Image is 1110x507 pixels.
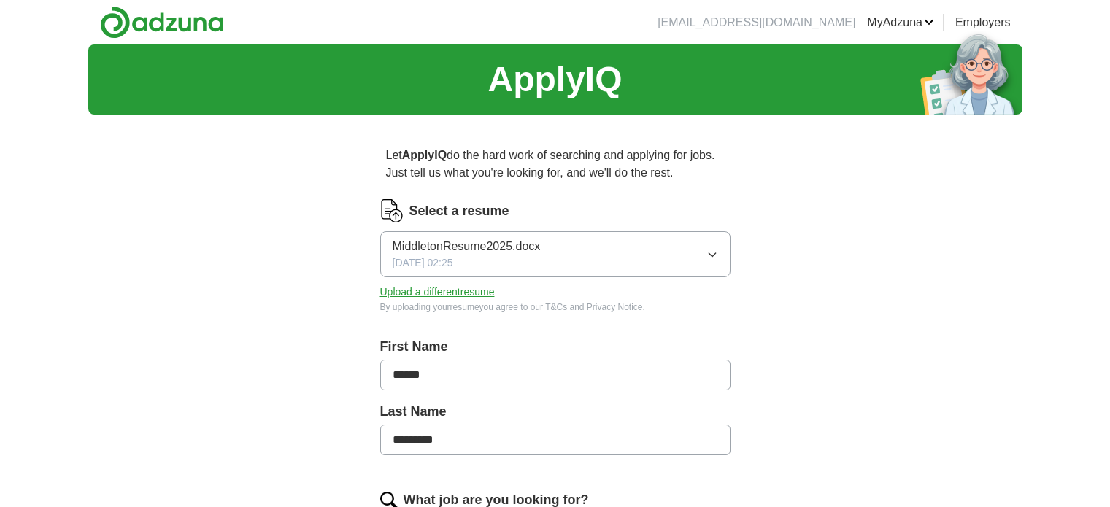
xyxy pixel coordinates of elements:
[380,402,731,422] label: Last Name
[545,302,567,312] a: T&Cs
[393,255,453,271] span: [DATE] 02:25
[380,231,731,277] button: MiddletonResume2025.docx[DATE] 02:25
[380,301,731,314] div: By uploading your resume you agree to our and .
[955,14,1011,31] a: Employers
[587,302,643,312] a: Privacy Notice
[380,337,731,357] label: First Name
[380,141,731,187] p: Let do the hard work of searching and applying for jobs. Just tell us what you're looking for, an...
[658,14,855,31] li: [EMAIL_ADDRESS][DOMAIN_NAME]
[409,201,509,221] label: Select a resume
[487,53,622,106] h1: ApplyIQ
[867,14,934,31] a: MyAdzuna
[380,285,495,300] button: Upload a differentresume
[393,238,541,255] span: MiddletonResume2025.docx
[380,199,404,222] img: CV Icon
[402,149,447,161] strong: ApplyIQ
[100,6,224,39] img: Adzuna logo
